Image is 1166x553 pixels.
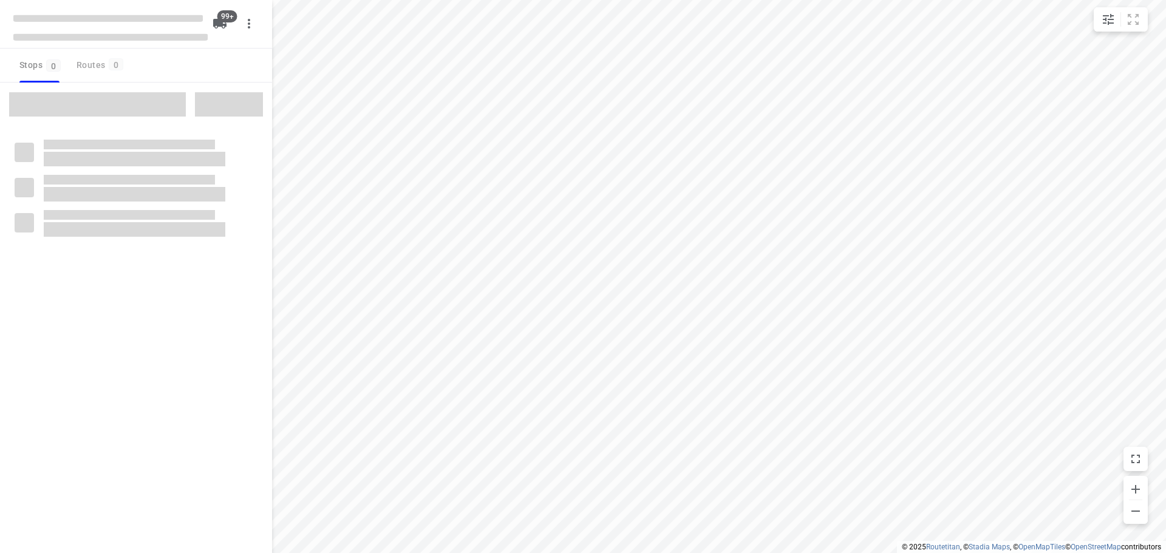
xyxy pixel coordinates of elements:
[969,543,1010,551] a: Stadia Maps
[1096,7,1120,32] button: Map settings
[1094,7,1148,32] div: small contained button group
[902,543,1161,551] li: © 2025 , © , © © contributors
[1071,543,1121,551] a: OpenStreetMap
[926,543,960,551] a: Routetitan
[1018,543,1065,551] a: OpenMapTiles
